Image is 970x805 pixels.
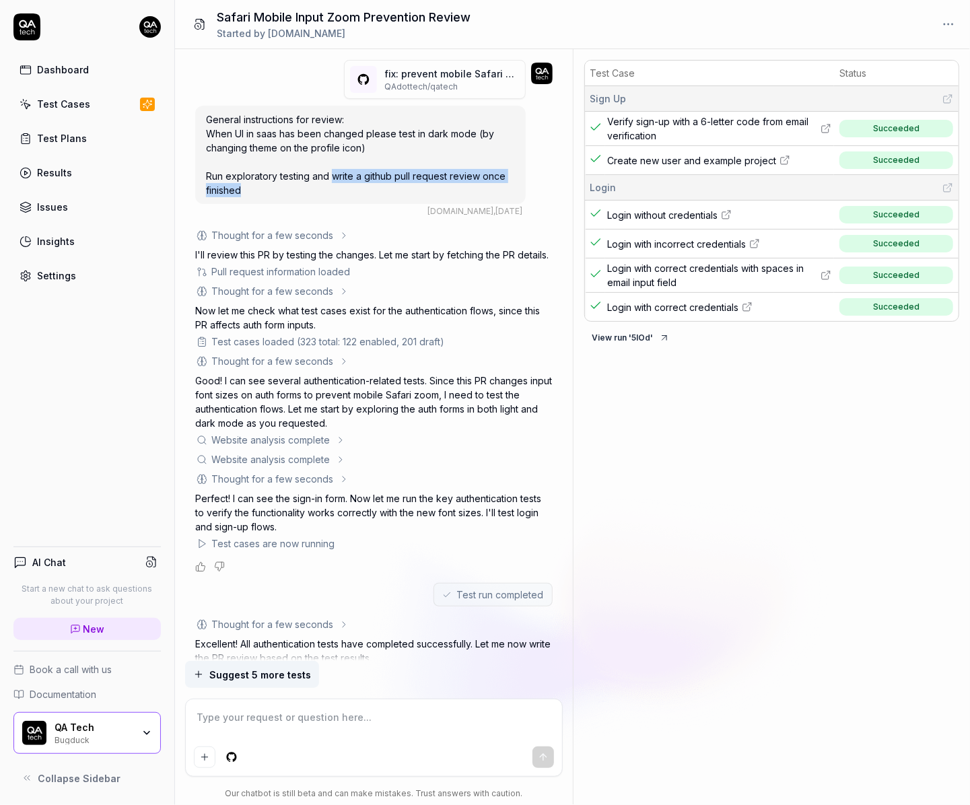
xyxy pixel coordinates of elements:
button: fix: prevent mobile Safari zoom on auth form inputs(#5649)QAdottech/qatech [344,60,526,99]
p: I'll review this PR by testing the changes. Let me start by fetching the PR details. [195,248,553,262]
div: Test cases loaded (323 total: 122 enabled, 201 draft) [211,335,444,349]
div: Issues [37,200,68,214]
span: [DOMAIN_NAME] [268,28,345,39]
span: Login with correct credentials [608,300,739,314]
div: Test Plans [37,131,87,145]
img: QA Tech Logo [22,721,46,745]
div: Succeeded [873,269,920,281]
a: Results [13,160,161,186]
a: Dashboard [13,57,161,83]
p: Start a new chat to ask questions about your project [13,583,161,607]
a: New [13,618,161,640]
span: Verify sign-up with a 6-letter code from email verification [608,114,818,143]
a: Login without credentials [608,208,831,222]
div: Pull request information loaded [211,265,350,279]
div: Thought for a few seconds [211,617,333,631]
div: Succeeded [873,301,920,313]
th: Test Case [585,61,834,86]
button: Negative feedback [214,561,225,572]
a: Test Cases [13,91,161,117]
span: Book a call with us [30,662,112,676]
p: Excellent! All authentication tests have completed successfully. Let me now write the PR review b... [195,637,553,665]
div: Succeeded [873,209,920,221]
span: [DOMAIN_NAME] [428,206,494,216]
button: Collapse Sidebar [13,765,161,792]
div: Bugduck [55,734,133,744]
button: View run '5IOd' [584,327,678,349]
div: Succeeded [873,238,920,250]
span: Suggest 5 more tests [209,668,311,682]
div: Thought for a few seconds [211,472,333,486]
span: Login with incorrect credentials [608,237,747,251]
span: Login [590,180,617,195]
span: Login with correct credentials with spaces in email input field [608,261,818,289]
div: Thought for a few seconds [211,354,333,368]
a: Create new user and example project [608,153,831,168]
button: Positive feedback [195,561,206,572]
div: Test cases are now running [211,536,335,551]
button: QA Tech LogoQA TechBugduck [13,712,161,754]
p: Perfect! I can see the sign-in form. Now let me run the key authentication tests to verify the fu... [195,491,553,534]
h1: Safari Mobile Input Zoom Prevention Review [217,8,471,26]
h4: AI Chat [32,555,66,569]
a: Book a call with us [13,662,161,676]
span: Documentation [30,687,96,701]
a: View run '5IOd' [584,330,678,343]
div: , [DATE] [428,205,523,217]
a: Issues [13,194,161,220]
a: Login with correct credentials [608,300,831,314]
div: Results [37,166,72,180]
a: Documentation [13,687,161,701]
a: Test Plans [13,125,161,151]
p: Now let me check what test cases exist for the authentication flows, since this PR affects auth f... [195,304,553,332]
a: Settings [13,262,161,289]
div: Test Cases [37,97,90,111]
div: Insights [37,234,75,248]
div: Website analysis complete [211,433,330,447]
div: Our chatbot is still beta and can make mistakes. Trust answers with caution. [185,788,563,800]
div: Succeeded [873,154,920,166]
span: Test run completed [457,588,544,602]
div: Started by [217,26,471,40]
div: Website analysis complete [211,452,330,466]
th: Status [834,61,959,86]
span: Create new user and example project [608,153,777,168]
a: Login with correct credentials with spaces in email input field [608,261,831,289]
p: fix: prevent mobile Safari zoom on auth form inputs (# 5649 ) [385,67,520,81]
a: Verify sign-up with a 6-letter code from email verification [608,114,831,143]
button: Suggest 5 more tests [185,661,319,688]
div: QA Tech [55,722,133,734]
div: Settings [37,269,76,283]
img: 7ccf6c19-61ad-4a6c-8811-018b02a1b829.jpg [531,63,553,84]
div: Thought for a few seconds [211,284,333,298]
span: Collapse Sidebar [38,771,120,785]
a: Login with incorrect credentials [608,237,831,251]
div: Succeeded [873,123,920,135]
span: Sign Up [590,92,627,106]
span: New [83,622,105,636]
p: QAdottech / qatech [385,81,520,93]
a: Insights [13,228,161,254]
span: General instructions for review: When UI in saas has been changed please test in dark mode (by ch... [206,114,506,196]
div: Dashboard [37,63,89,77]
p: Good! I can see several authentication-related tests. Since this PR changes input font sizes on a... [195,374,553,430]
div: Thought for a few seconds [211,228,333,242]
img: 7ccf6c19-61ad-4a6c-8811-018b02a1b829.jpg [139,16,161,38]
button: Add attachment [194,746,215,768]
span: Login without credentials [608,208,718,222]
